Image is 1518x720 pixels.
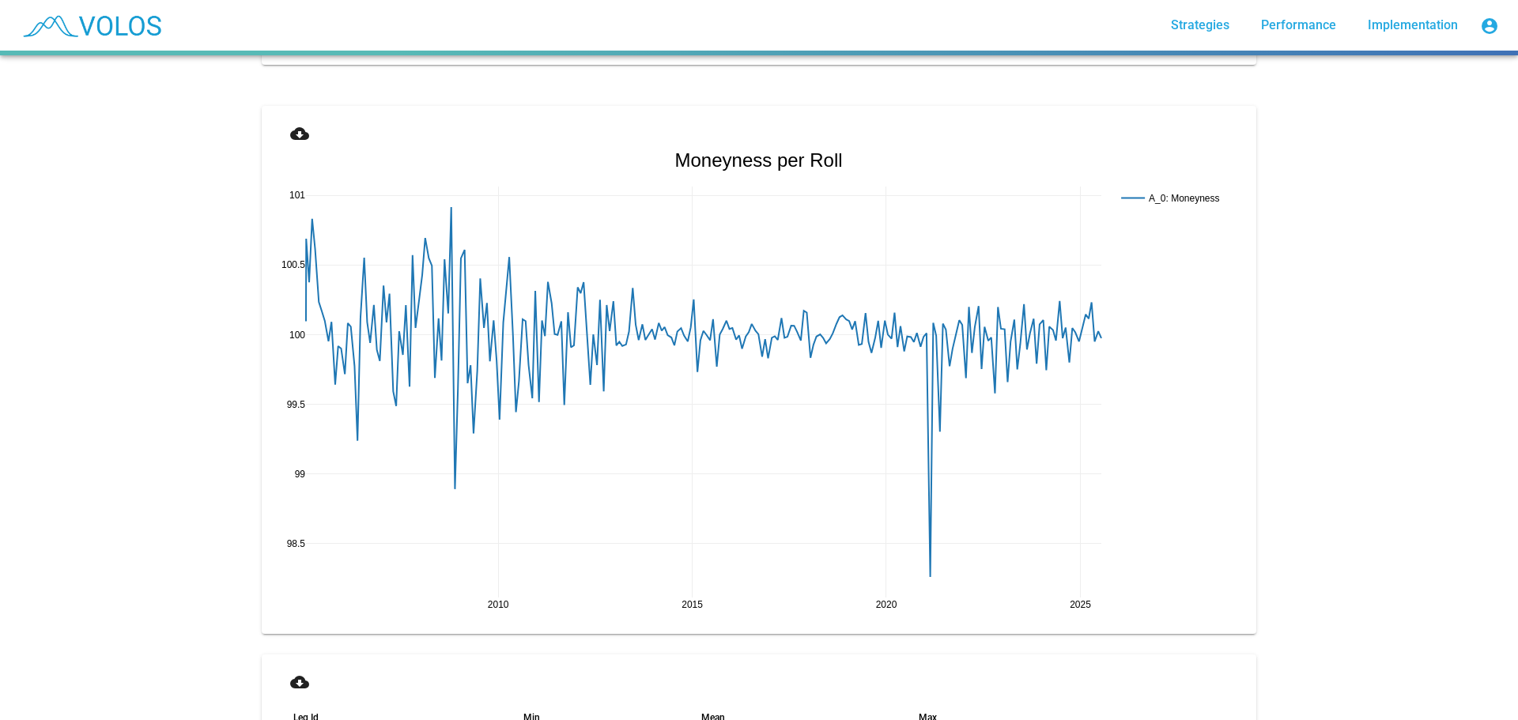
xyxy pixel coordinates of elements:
[13,6,169,45] img: blue_transparent.png
[1480,17,1499,36] mat-icon: account_circle
[1368,17,1458,32] span: Implementation
[1248,11,1349,40] a: Performance
[1171,17,1229,32] span: Strategies
[1355,11,1471,40] a: Implementation
[1158,11,1242,40] a: Strategies
[290,124,309,143] mat-icon: cloud_download
[290,673,309,692] mat-icon: cloud_download
[1261,17,1336,32] span: Performance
